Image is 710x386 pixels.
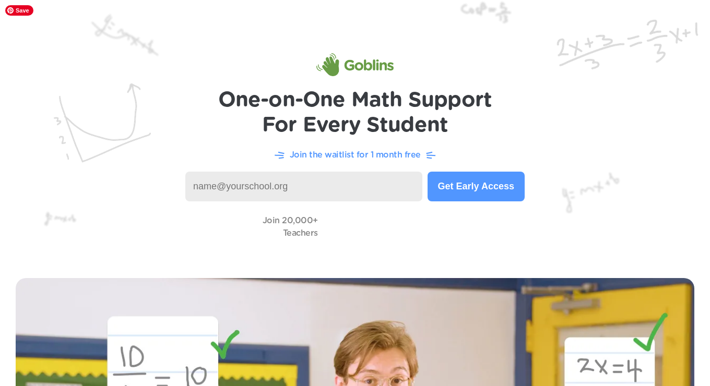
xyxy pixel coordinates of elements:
h1: One-on-One Math Support For Every Student [218,88,492,138]
p: Join the waitlist for 1 month free [290,149,421,161]
p: Join 20,000+ Teachers [263,214,318,239]
input: name@yourschool.org [185,172,422,201]
button: Get Early Access [428,172,525,201]
span: Save [5,5,33,16]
